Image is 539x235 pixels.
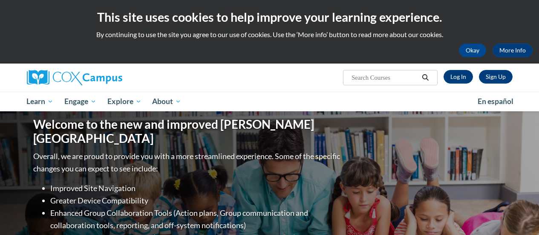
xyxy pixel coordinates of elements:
span: Explore [107,96,141,107]
a: Engage [59,92,102,111]
img: Cox Campus [27,70,122,85]
a: Cox Campus [27,70,180,85]
a: En español [472,93,519,110]
span: About [152,96,181,107]
div: Main menu [20,92,519,111]
a: About [147,92,187,111]
a: Learn [21,92,59,111]
iframe: Button to launch messaging window [505,201,532,228]
input: Search Courses [351,73,419,83]
li: Improved Site Navigation [50,182,342,194]
li: Greater Device Compatibility [50,194,342,207]
a: Register [479,70,513,84]
h2: This site uses cookies to help improve your learning experience. [6,9,533,26]
a: Explore [102,92,147,111]
li: Enhanced Group Collaboration Tools (Action plans, Group communication and collaboration tools, re... [50,207,342,232]
span: Learn [26,96,53,107]
p: Overall, we are proud to provide you with a more streamlined experience. Some of the specific cha... [33,150,342,175]
button: Search [419,73,432,83]
h1: Welcome to the new and improved [PERSON_NAME][GEOGRAPHIC_DATA] [33,117,342,146]
p: By continuing to use the site you agree to our use of cookies. Use the ‘More info’ button to read... [6,30,533,39]
a: More Info [493,44,533,57]
a: Log In [444,70,473,84]
span: Engage [64,96,96,107]
span: En español [478,97,513,106]
button: Okay [459,44,486,57]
